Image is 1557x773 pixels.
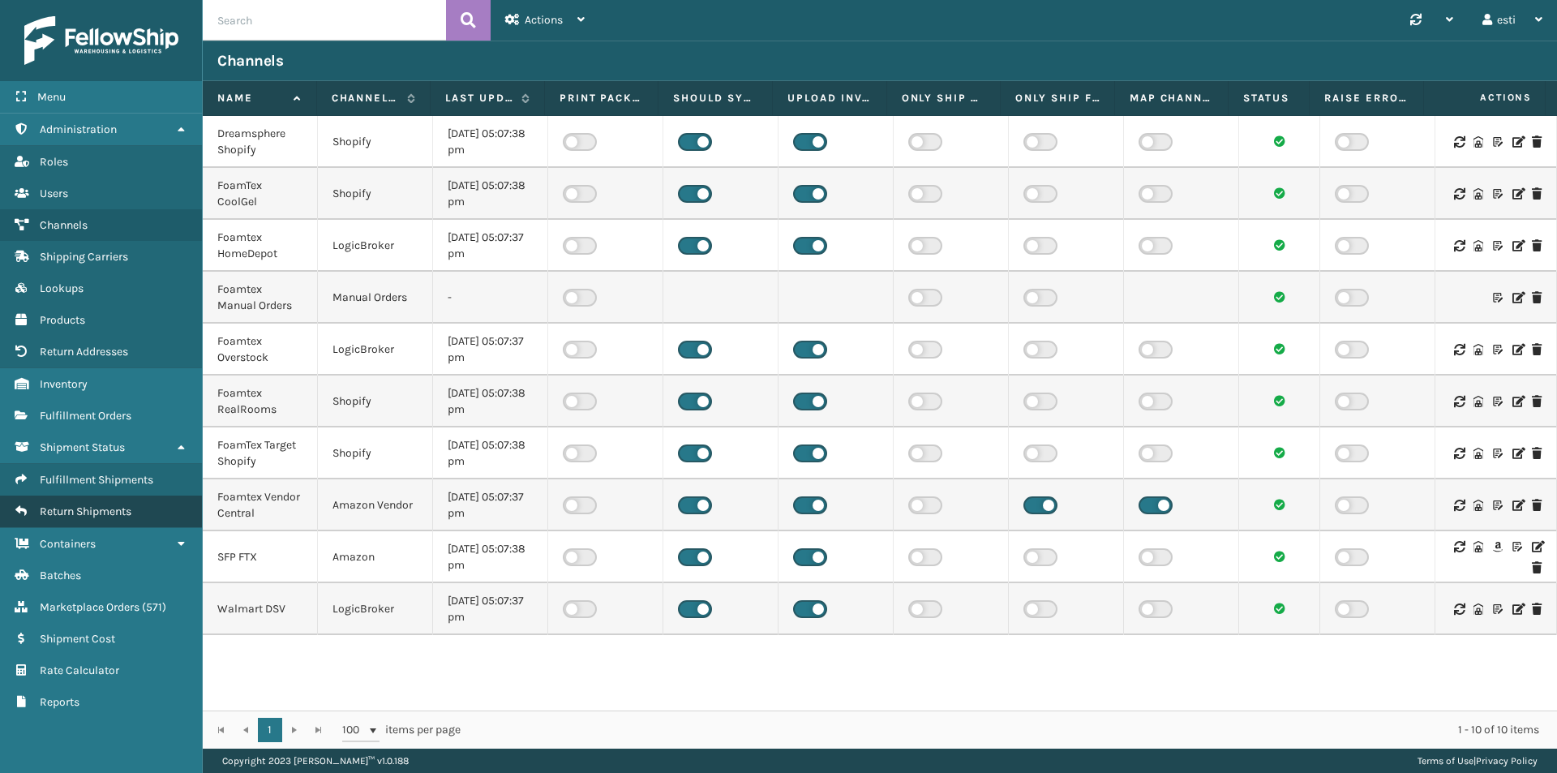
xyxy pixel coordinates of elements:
i: Delete [1532,448,1542,459]
span: Rate Calculator [40,663,119,677]
h3: Channels [217,51,283,71]
i: Sync [1454,136,1464,148]
td: [DATE] 05:07:38 pm [433,168,548,220]
div: Foamtex Overstock [217,333,302,366]
span: Actions [525,13,563,27]
div: Walmart DSV [217,601,302,617]
i: Edit [1532,541,1542,552]
td: [DATE] 05:07:37 pm [433,583,548,635]
span: Shipment Status [40,440,125,454]
span: Shipping Carriers [40,250,128,264]
i: Sync [1454,396,1464,407]
i: Channel sync succeeded. [1274,187,1285,199]
label: Status [1243,91,1294,105]
td: - [433,272,548,324]
i: Warehouse Codes [1473,396,1483,407]
td: [DATE] 05:07:37 pm [433,220,548,272]
div: FoamTex CoolGel [217,178,302,210]
span: Users [40,187,68,200]
span: Channels [40,218,88,232]
span: Lookups [40,281,84,295]
label: Only Ship from Required Warehouse [1015,91,1100,105]
td: Amazon Vendor [318,479,433,531]
i: Customize Label [1493,500,1503,511]
i: Warehouse Codes [1473,344,1483,355]
i: Edit [1512,500,1522,511]
span: 100 [342,722,367,738]
i: Sync [1454,240,1464,251]
i: Channel sync succeeded. [1274,395,1285,406]
i: Channel sync succeeded. [1274,603,1285,614]
i: Delete [1532,136,1542,148]
i: Warehouse Codes [1473,500,1483,511]
i: Customize Label [1493,396,1503,407]
i: Edit [1512,240,1522,251]
div: Foamtex HomeDepot [217,230,302,262]
div: Foamtex RealRooms [217,385,302,418]
i: Sync [1454,188,1464,200]
span: Return Shipments [40,505,131,518]
span: Products [40,313,85,327]
i: Channel sync succeeded. [1274,291,1285,303]
i: Customize Label [1493,603,1503,615]
i: Sync [1454,541,1464,552]
td: [DATE] 05:07:37 pm [433,479,548,531]
span: Administration [40,122,117,136]
td: Shopify [318,376,433,427]
i: Channel sync succeeded. [1274,551,1285,562]
label: Raise Error On Related FO [1324,91,1409,105]
i: Warehouse Codes [1473,240,1483,251]
i: Delete [1532,396,1542,407]
i: Edit [1512,292,1522,303]
label: Should Sync [673,91,757,105]
i: Sync [1454,448,1464,459]
i: Delete [1532,603,1542,615]
label: Name [217,91,285,105]
td: [DATE] 05:07:38 pm [433,531,548,583]
span: Menu [37,90,66,104]
i: Channel sync succeeded. [1274,343,1285,354]
span: Fulfillment Shipments [40,473,153,487]
i: Warehouse Codes [1473,136,1483,148]
i: Sync [1454,344,1464,355]
td: [DATE] 05:07:37 pm [433,324,548,376]
td: LogicBroker [318,324,433,376]
span: Fulfillment Orders [40,409,131,423]
i: Customize Label [1493,292,1503,303]
div: | [1418,749,1538,773]
i: Channel sync succeeded. [1274,499,1285,510]
td: [DATE] 05:07:38 pm [433,116,548,168]
span: Containers [40,537,96,551]
span: Batches [40,569,81,582]
i: Edit [1512,448,1522,459]
i: Customize Label [1493,448,1503,459]
i: Customize Label [1512,541,1522,552]
span: Roles [40,155,68,169]
span: Return Addresses [40,345,128,359]
div: SFP FTX [217,549,302,565]
i: Sync [1454,500,1464,511]
i: Edit [1512,396,1522,407]
td: Shopify [318,116,433,168]
i: Warehouse Codes [1473,188,1483,200]
td: LogicBroker [318,583,433,635]
i: Edit [1512,188,1522,200]
span: Actions [1429,84,1542,111]
i: Channel sync succeeded. [1274,447,1285,458]
i: Customize Label [1493,188,1503,200]
label: Print packing slip [560,91,644,105]
td: Shopify [318,427,433,479]
i: Delete [1532,500,1542,511]
td: [DATE] 05:07:38 pm [433,427,548,479]
span: Reports [40,695,79,709]
p: Copyright 2023 [PERSON_NAME]™ v 1.0.188 [222,749,409,773]
td: [DATE] 05:07:38 pm [433,376,548,427]
i: Warehouse Codes [1473,448,1483,459]
i: Customize Label [1493,136,1503,148]
i: Amazon Templates [1493,541,1503,552]
i: Edit [1512,136,1522,148]
td: LogicBroker [318,220,433,272]
div: Foamtex Manual Orders [217,281,302,314]
label: Last update time [445,91,513,105]
span: Shipment Cost [40,632,115,646]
